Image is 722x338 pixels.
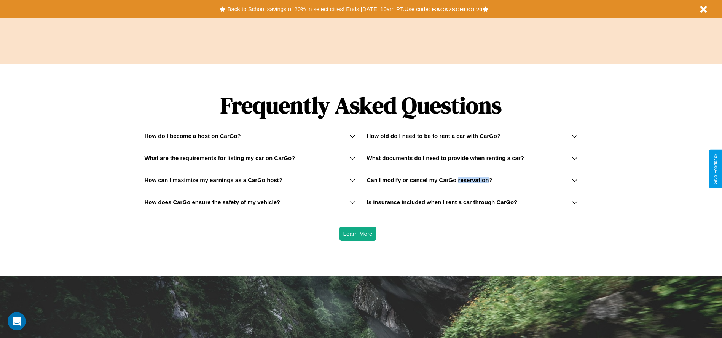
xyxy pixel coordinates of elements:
div: Give Feedback [713,154,718,184]
h3: Is insurance included when I rent a car through CarGo? [367,199,518,205]
h3: Can I modify or cancel my CarGo reservation? [367,177,492,183]
h3: How does CarGo ensure the safety of my vehicle? [144,199,280,205]
iframe: Intercom live chat [8,312,26,330]
h3: How do I become a host on CarGo? [144,133,241,139]
h3: How old do I need to be to rent a car with CarGo? [367,133,501,139]
h3: What are the requirements for listing my car on CarGo? [144,155,295,161]
b: BACK2SCHOOL20 [432,6,483,13]
h3: What documents do I need to provide when renting a car? [367,155,524,161]
h1: Frequently Asked Questions [144,86,577,125]
button: Learn More [339,227,376,241]
h3: How can I maximize my earnings as a CarGo host? [144,177,282,183]
button: Back to School savings of 20% in select cities! Ends [DATE] 10am PT.Use code: [225,4,432,14]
